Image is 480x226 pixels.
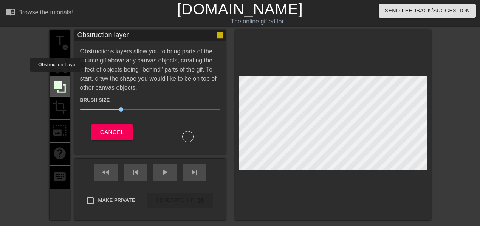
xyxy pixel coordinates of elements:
button: Send Feedback/Suggestion [379,4,476,18]
span: Make Private [98,196,135,204]
span: fast_rewind [101,168,110,177]
span: skip_previous [131,168,140,177]
span: play_arrow [160,168,169,177]
div: The online gif editor [164,17,350,26]
span: skip_next [190,168,199,177]
div: Obstruction layer [77,30,129,41]
div: Browse the tutorials! [18,9,73,16]
button: Cancel [91,124,133,140]
a: Browse the tutorials! [6,7,73,19]
span: Cancel [100,127,124,137]
span: Send Feedback/Suggestion [385,6,470,16]
div: Obstructions layers allow you to bring parts of the source gif above any canvas objects, creating... [80,47,220,142]
span: menu_book [6,7,15,16]
a: [DOMAIN_NAME] [177,1,303,17]
label: Brush Size [80,97,110,104]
